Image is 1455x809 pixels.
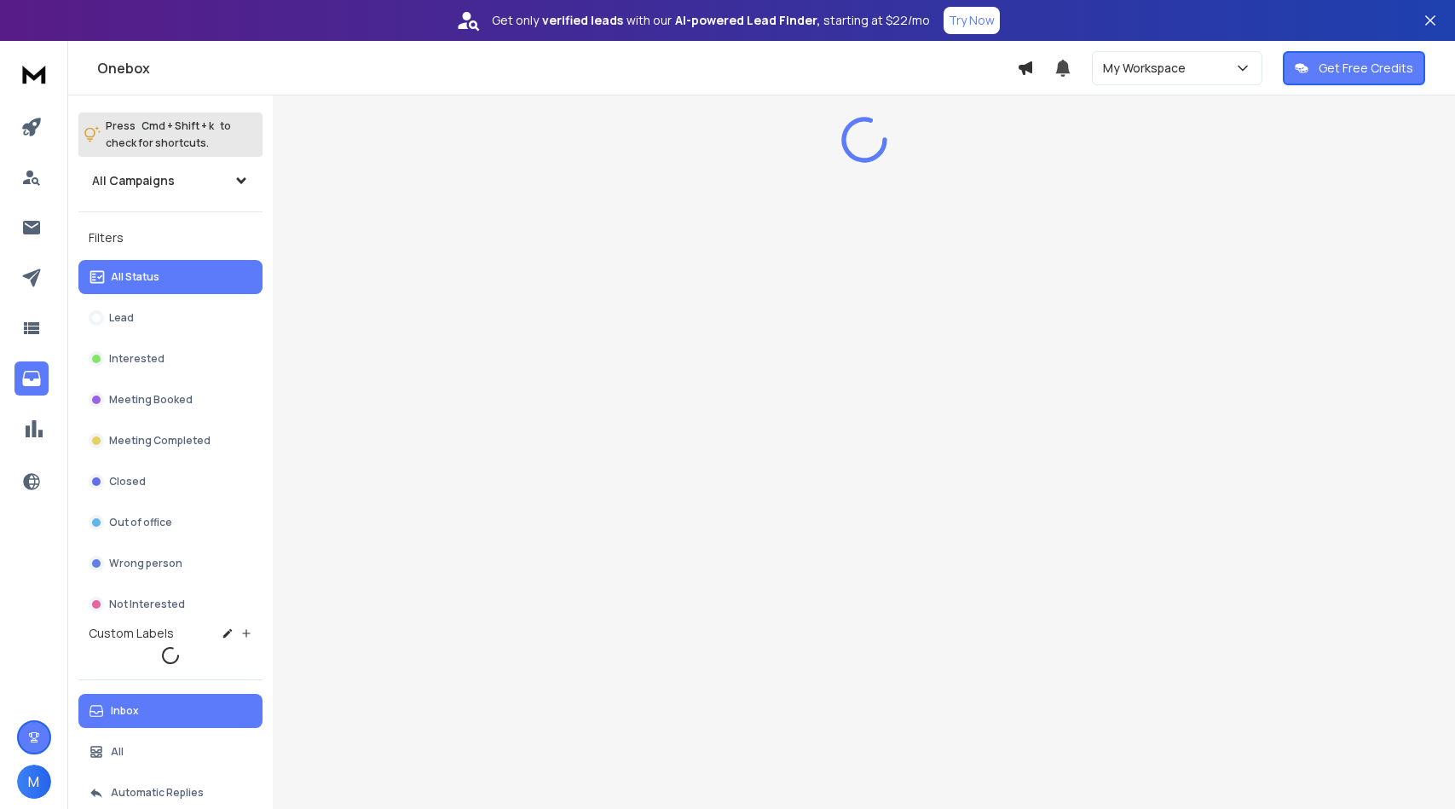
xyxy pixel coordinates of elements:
strong: AI-powered Lead Finder, [675,12,820,29]
button: Wrong person [78,546,263,581]
p: Wrong person [109,557,182,570]
button: Not Interested [78,587,263,621]
strong: verified leads [542,12,623,29]
p: Automatic Replies [111,786,204,800]
button: All Status [78,260,263,294]
button: Get Free Credits [1283,51,1425,85]
button: M [17,765,51,799]
button: Meeting Booked [78,383,263,417]
p: Press to check for shortcuts. [106,118,231,152]
h3: Filters [78,226,263,250]
p: Meeting Completed [109,434,211,448]
p: All Status [111,270,159,284]
h1: All Campaigns [92,172,175,189]
p: All [111,745,124,759]
button: Meeting Completed [78,424,263,458]
button: All [78,735,263,769]
p: Not Interested [109,598,185,611]
p: Closed [109,475,146,488]
h1: Onebox [97,58,1017,78]
p: Out of office [109,516,172,529]
p: Inbox [111,704,139,718]
p: Interested [109,352,165,366]
button: Interested [78,342,263,376]
p: Meeting Booked [109,393,193,407]
button: Try Now [944,7,1000,34]
h3: Custom Labels [89,625,174,642]
p: Get Free Credits [1319,60,1413,77]
button: Out of office [78,506,263,540]
button: Closed [78,465,263,499]
button: Inbox [78,694,263,728]
button: All Campaigns [78,164,263,198]
button: Lead [78,301,263,335]
p: Get only with our starting at $22/mo [492,12,930,29]
p: My Workspace [1103,60,1192,77]
p: Try Now [949,12,995,29]
p: Lead [109,311,134,325]
span: Cmd + Shift + k [139,116,217,136]
img: logo [17,58,51,90]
